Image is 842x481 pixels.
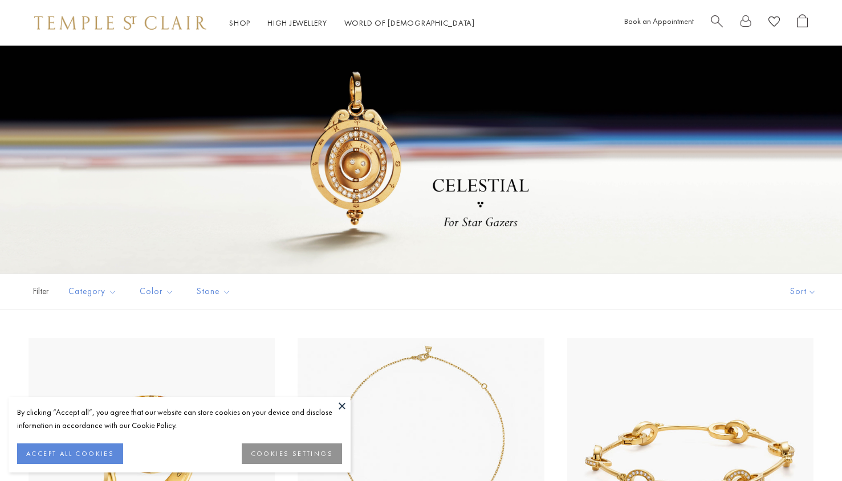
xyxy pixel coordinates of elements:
[131,279,182,304] button: Color
[797,14,808,32] a: Open Shopping Bag
[17,406,342,432] div: By clicking “Accept all”, you agree that our website can store cookies on your device and disclos...
[768,14,780,32] a: View Wishlist
[63,284,125,299] span: Category
[191,284,239,299] span: Stone
[17,443,123,464] button: ACCEPT ALL COOKIES
[764,274,842,309] button: Show sort by
[229,16,475,30] nav: Main navigation
[344,18,475,28] a: World of [DEMOGRAPHIC_DATA]World of [DEMOGRAPHIC_DATA]
[624,16,694,26] a: Book an Appointment
[188,279,239,304] button: Stone
[34,16,206,30] img: Temple St. Clair
[134,284,182,299] span: Color
[60,279,125,304] button: Category
[229,18,250,28] a: ShopShop
[242,443,342,464] button: COOKIES SETTINGS
[711,14,723,32] a: Search
[785,427,831,470] iframe: Gorgias live chat messenger
[267,18,327,28] a: High JewelleryHigh Jewellery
